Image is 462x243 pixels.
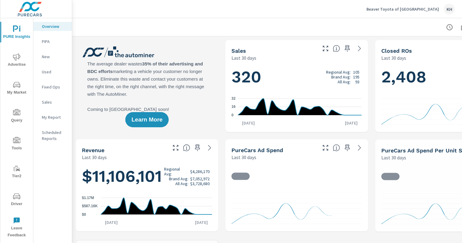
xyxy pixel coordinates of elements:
a: See more details in report [205,143,214,153]
p: 93 [355,79,359,84]
div: nav menu [0,18,33,241]
p: Regional Avg: [326,70,351,75]
p: [DATE] [191,219,212,225]
p: Brand Avg: [169,176,188,181]
p: Last 30 days [231,54,256,62]
p: $3,728,680 [190,181,210,186]
span: Save this to your personalized report [342,143,352,153]
text: 32 [231,96,236,101]
div: Overview [33,22,72,31]
h1: 320 [231,67,362,87]
a: See more details in report [355,143,364,153]
button: Make Fullscreen [321,143,330,153]
span: Driver [2,193,31,208]
p: Used [42,69,67,75]
p: 195 [353,75,359,79]
p: Sales [42,99,67,105]
h5: PureCars Ad Spend [231,147,283,153]
button: Make Fullscreen [171,143,180,153]
p: $4,286,170 [190,169,210,174]
p: My Report [42,114,67,120]
p: $7,052,972 [190,176,210,181]
text: $587.16K [82,204,98,208]
p: New [42,54,67,60]
span: Total cost of media for all PureCars channels for the selected dealership group over the selected... [333,144,340,151]
p: Brand Avg: [331,75,351,79]
div: Used [33,67,72,76]
p: Last 30 days [231,154,256,161]
p: 105 [353,70,359,75]
span: Total sales revenue over the selected date range. [Source: This data is sourced from the dealer’s... [183,144,190,151]
text: $0 [82,212,86,217]
text: 16 [231,105,236,109]
span: Leave Feedback [2,217,31,239]
h5: Sales [231,48,246,54]
button: Make Fullscreen [321,44,330,53]
h5: Revenue [82,147,104,153]
span: My Market [2,81,31,96]
div: New [33,52,72,61]
p: Last 30 days [381,154,406,161]
button: Learn More [125,112,168,127]
h5: Closed ROs [381,48,412,54]
div: My Report [33,113,72,122]
text: 0 [231,113,234,117]
p: [DATE] [101,219,122,225]
span: Number of vehicles sold by the dealership over the selected date range. [Source: This data is sou... [333,45,340,52]
span: Query [2,109,31,124]
span: Tier2 [2,165,31,180]
p: [DATE] [341,120,362,126]
div: Sales [33,98,72,107]
p: Last 30 days [82,154,107,161]
span: Learn More [131,117,162,122]
p: Fixed Ops [42,84,67,90]
text: $1.17M [82,196,94,200]
p: All Avg: [175,181,188,186]
div: Fixed Ops [33,82,72,92]
span: Save this to your personalized report [193,143,202,153]
span: Advertise [2,53,31,68]
p: Overview [42,23,67,29]
div: Scheduled Reports [33,128,72,143]
p: Regional Avg: [164,166,188,176]
p: Last 30 days [381,54,406,62]
a: See more details in report [355,44,364,53]
div: PIPA [33,37,72,46]
p: PIPA [42,38,67,45]
span: PURE Insights [2,25,31,40]
p: [DATE] [238,120,259,126]
span: Save this to your personalized report [342,44,352,53]
div: KH [444,4,455,15]
span: Tools [2,137,31,152]
h1: $11,106,101 [82,166,212,186]
p: Beaver Toyota of [GEOGRAPHIC_DATA] [366,6,439,12]
p: Scheduled Reports [42,129,67,141]
p: All Avg: [338,79,351,84]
